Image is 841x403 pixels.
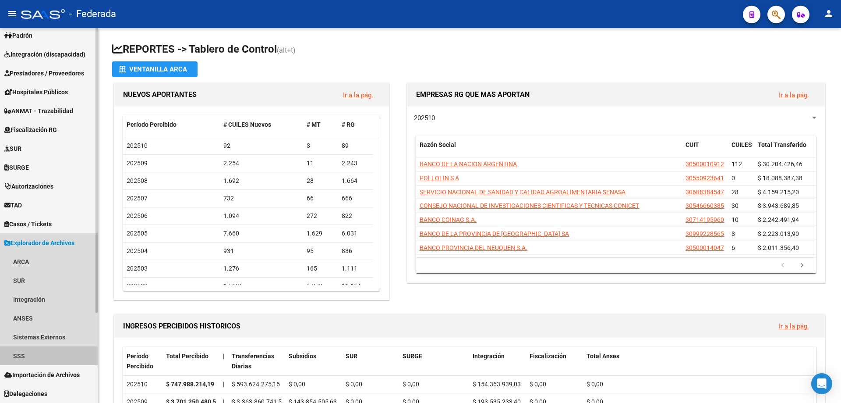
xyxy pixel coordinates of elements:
span: - Federada [69,4,116,24]
span: 8 [731,230,735,237]
span: 202503 [127,265,148,272]
span: BANCO DE LA PROVINCIA DE [GEOGRAPHIC_DATA] SA [420,230,569,237]
span: 30550923641 [686,175,724,182]
span: 202504 [127,247,148,254]
span: $ 3.943.689,85 [758,202,799,209]
a: go to previous page [774,261,791,271]
span: CUILES [731,141,752,148]
datatable-header-cell: CUILES [728,136,754,164]
span: 202505 [127,230,148,237]
span: $ 30.204.426,46 [758,160,802,168]
div: 1.276 [223,264,300,274]
span: NUEVOS APORTANTES [123,90,197,99]
datatable-header-cell: Período Percibido [123,347,163,376]
span: Fiscalización [530,353,566,360]
h1: REPORTES -> Tablero de Control [112,42,827,57]
span: EMPRESAS RG QUE MAS APORTAN [416,90,530,99]
span: 202507 [127,195,148,202]
span: Subsidios [289,353,316,360]
span: 202508 [127,177,148,184]
span: 10 [731,216,739,223]
span: $ 154.363.939,03 [473,381,521,388]
span: Transferencias Diarias [232,353,274,370]
datatable-header-cell: SUR [342,347,399,376]
span: Integración (discapacidad) [4,50,85,59]
span: CONSEJO NACIONAL DE INVESTIGACIONES CIENTIFICAS Y TECNICAS CONICET [420,202,639,209]
div: 1.094 [223,211,300,221]
datatable-header-cell: Total Transferido [754,136,816,164]
datatable-header-cell: Transferencias Diarias [228,347,285,376]
div: 666 [342,193,370,203]
button: Ventanilla ARCA [112,61,198,77]
span: Padrón [4,31,32,40]
span: | [223,353,225,360]
span: | [223,381,224,388]
div: Ventanilla ARCA [119,61,191,77]
div: 11.154 [342,281,370,291]
span: Total Anses [587,353,619,360]
span: Hospitales Públicos [4,87,68,97]
datatable-header-cell: Subsidios [285,347,342,376]
span: 202510 [414,114,435,122]
span: SUR [4,144,21,153]
span: $ 2.223.013,90 [758,230,799,237]
mat-icon: person [823,8,834,19]
span: Total Transferido [758,141,806,148]
span: SUR [346,353,357,360]
span: Razón Social [420,141,456,148]
div: 92 [223,141,300,151]
a: Ir a la pág. [343,91,373,99]
div: 66 [307,193,335,203]
span: 6 [731,244,735,251]
span: Explorador de Archivos [4,238,74,248]
span: $ 0,00 [346,381,362,388]
span: 30546660385 [686,202,724,209]
span: Total Percibido [166,353,208,360]
div: 7.660 [223,228,300,239]
span: 202509 [127,160,148,167]
div: 1.111 [342,264,370,274]
div: 165 [307,264,335,274]
span: Autorizaciones [4,182,53,191]
div: 931 [223,246,300,256]
datatable-header-cell: Total Percibido [163,347,219,376]
span: SURGE [4,163,29,172]
div: 11 [307,158,335,168]
div: 6.372 [307,281,335,291]
span: SERVICIO NACIONAL DE SANIDAD Y CALIDAD AGROALIMENTARIA SENASA [420,189,625,196]
span: 112 [731,160,742,168]
div: 1.692 [223,176,300,186]
button: Ir a la pág. [772,318,816,334]
span: 30 [731,202,739,209]
span: 0 [731,175,735,182]
span: # RG [342,121,355,128]
div: 89 [342,141,370,151]
span: # CUILES Nuevos [223,121,271,128]
div: 6.031 [342,228,370,239]
datatable-header-cell: Razón Social [416,136,682,164]
div: 1.664 [342,176,370,186]
span: 30500010912 [686,160,724,168]
span: $ 4.159.215,20 [758,189,799,196]
datatable-header-cell: | [219,347,228,376]
span: Integración [473,353,505,360]
div: 2.254 [223,158,300,168]
div: Open Intercom Messenger [811,373,832,394]
span: $ 0,00 [530,381,546,388]
span: BANCO DE LA NACION ARGENTINA [420,160,517,168]
span: Período Percibido [127,121,177,128]
span: $ 0,00 [403,381,419,388]
span: 202510 [127,142,148,149]
button: Ir a la pág. [336,87,380,103]
mat-icon: menu [7,8,18,19]
div: 1.629 [307,228,335,239]
span: 30500014047 [686,244,724,251]
span: Delegaciones [4,389,47,399]
span: $ 0,00 [289,381,305,388]
span: Período Percibido [127,353,153,370]
span: $ 2.011.356,40 [758,244,799,251]
datatable-header-cell: Total Anses [583,347,809,376]
strong: $ 747.988.214,19 [166,381,214,388]
datatable-header-cell: Período Percibido [123,115,220,134]
a: Ir a la pág. [779,91,809,99]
